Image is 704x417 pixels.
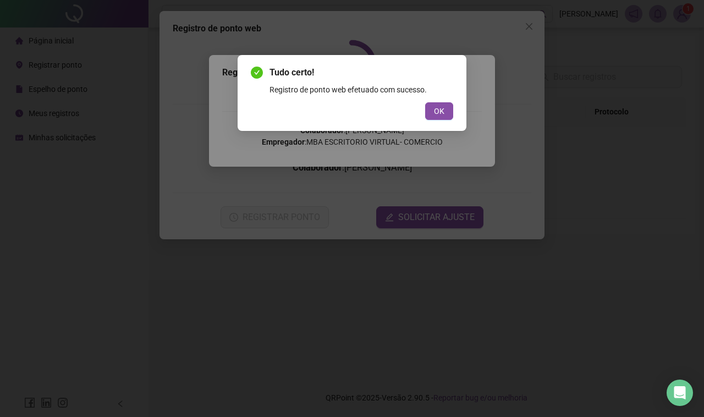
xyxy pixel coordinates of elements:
span: Tudo certo! [269,66,453,79]
span: check-circle [251,67,263,79]
button: OK [425,102,453,120]
div: Open Intercom Messenger [667,380,693,406]
div: Registro de ponto web efetuado com sucesso. [269,84,453,96]
span: OK [434,105,444,117]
